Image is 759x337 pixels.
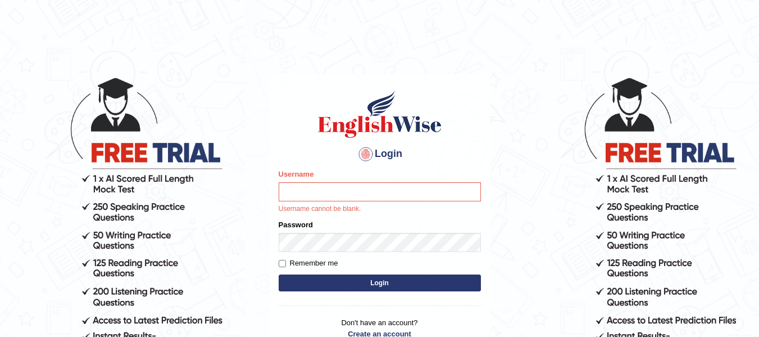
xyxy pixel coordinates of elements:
[279,145,481,163] h4: Login
[279,260,286,267] input: Remember me
[279,275,481,291] button: Login
[279,169,314,179] label: Username
[279,219,313,230] label: Password
[316,89,444,140] img: Logo of English Wise sign in for intelligent practice with AI
[279,204,481,214] p: Username cannot be blank.
[279,258,338,269] label: Remember me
